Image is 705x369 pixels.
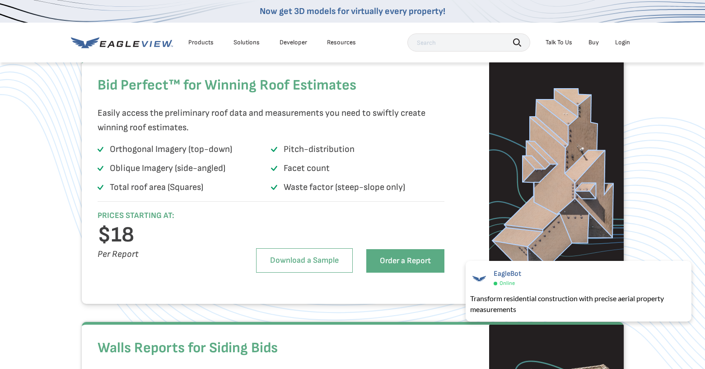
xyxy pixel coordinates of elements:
[98,249,139,260] i: Per Report
[470,270,488,288] img: EagleBot
[98,228,228,242] h3: $18
[494,270,521,278] span: EagleBot
[546,38,572,47] div: Talk To Us
[327,38,356,47] div: Resources
[110,180,203,194] p: Total roof area (Squares)
[260,6,445,17] a: Now get 3D models for virtually every property!
[233,38,260,47] div: Solutions
[407,33,530,52] input: Search
[188,38,214,47] div: Products
[98,106,440,135] p: Easily access the preliminary roof data and measurements you need to swiftly create winning roof ...
[110,142,232,156] p: Orthogonal Imagery (top-down)
[588,38,599,47] a: Buy
[110,161,225,175] p: Oblique Imagery (side-angled)
[256,248,353,273] a: Download a Sample
[98,211,228,221] h6: PRICES STARTING AT:
[615,38,630,47] div: Login
[366,249,444,273] a: Order a Report
[98,72,445,99] h2: Bid Perfect™ for Winning Roof Estimates
[284,161,330,175] p: Facet count
[470,293,687,315] div: Transform residential construction with precise aerial property measurements
[280,38,307,47] a: Developer
[500,280,515,287] span: Online
[98,335,445,362] h2: Walls Reports for Siding Bids
[284,142,355,156] p: Pitch-distribution
[284,180,405,194] p: Waste factor (steep-slope only)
